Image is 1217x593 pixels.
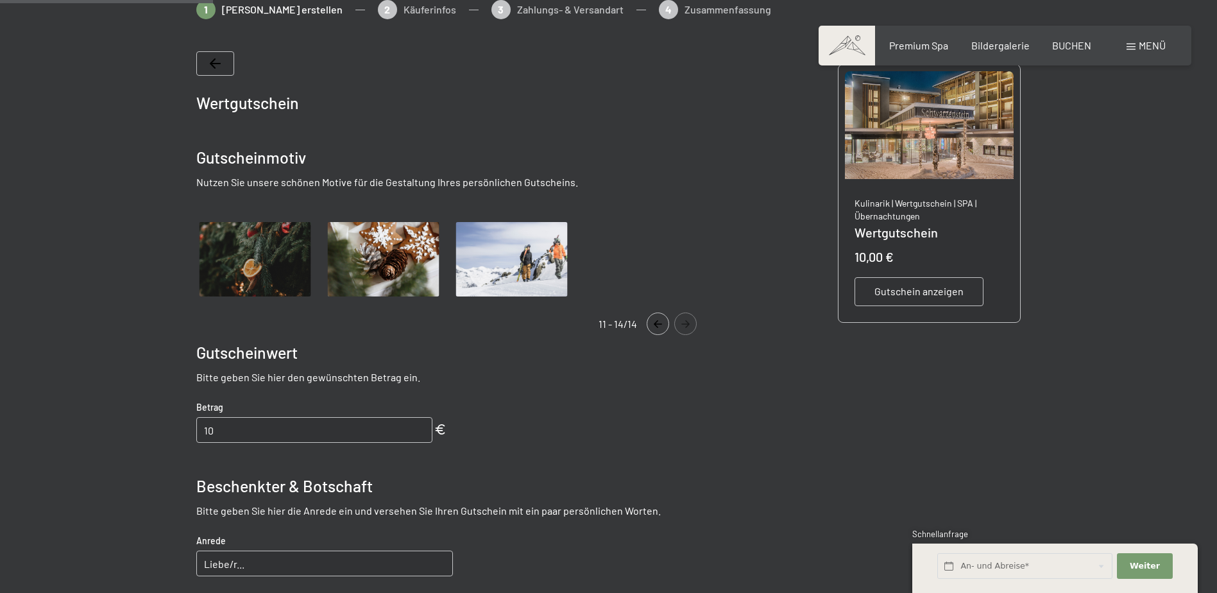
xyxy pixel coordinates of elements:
[1117,553,1172,580] button: Weiter
[971,39,1030,51] a: Bildergalerie
[912,529,968,539] span: Schnellanfrage
[1139,39,1166,51] span: Menü
[1052,39,1091,51] a: BUCHEN
[889,39,948,51] a: Premium Spa
[1130,560,1160,572] span: Weiter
